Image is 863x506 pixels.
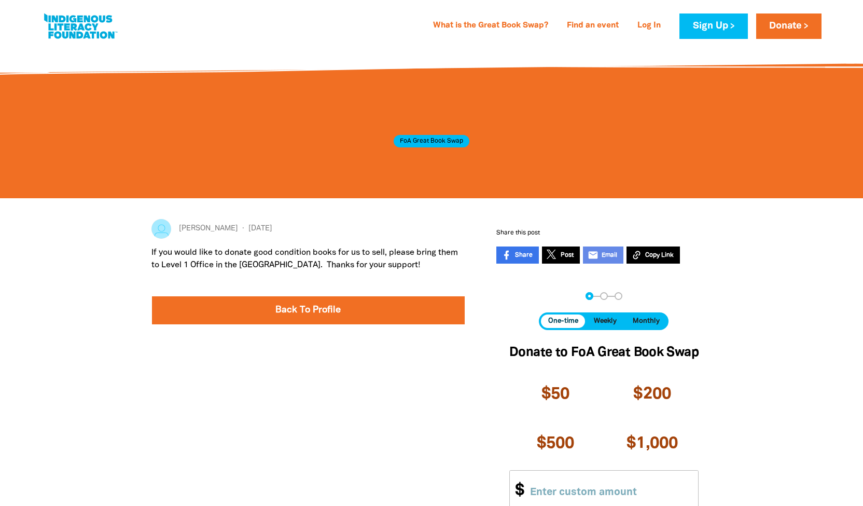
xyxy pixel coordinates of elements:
[679,13,747,39] a: Sign Up
[151,247,465,271] p: If you would like to donate good condition books for us to sell, please bring them to Level 1 Off...
[600,292,608,300] button: Navigate to step 2 of 3 to enter your details
[626,314,667,327] button: Monthly
[583,247,623,264] a: emailEmail
[509,343,699,363] h2: Donate to FoA Great Book Swap
[515,251,533,260] span: Share
[541,387,570,402] span: $50
[394,135,469,147] span: FoA Great Book Swap
[633,318,660,324] span: Monthly
[645,251,674,260] span: Copy Link
[756,13,822,39] a: Donate
[537,436,575,451] span: $500
[631,18,667,34] a: Log In
[496,247,539,264] a: Share
[427,18,554,34] a: What is the Great Book Swap?
[496,230,540,236] span: Share this post
[509,421,602,466] button: $500
[561,18,625,34] a: Find an event
[606,372,699,417] button: $200
[588,250,598,261] i: email
[606,421,699,466] button: $1,000
[238,223,272,235] span: [DATE]
[615,292,622,300] button: Navigate to step 3 of 3 to enter your payment details
[542,247,580,264] a: Post
[594,318,617,324] span: Weekly
[627,436,678,451] span: $1,000
[539,312,669,330] div: Donation frequency
[586,292,593,300] button: Navigate to step 1 of 3 to enter your donation amount
[541,314,585,327] button: One-time
[509,372,602,417] button: $50
[627,247,680,264] button: Copy Link
[633,387,671,402] span: $200
[602,251,617,260] span: Email
[152,296,465,324] a: Back To Profile
[548,318,578,324] span: One-time
[561,251,574,260] span: Post
[587,314,624,327] button: Weekly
